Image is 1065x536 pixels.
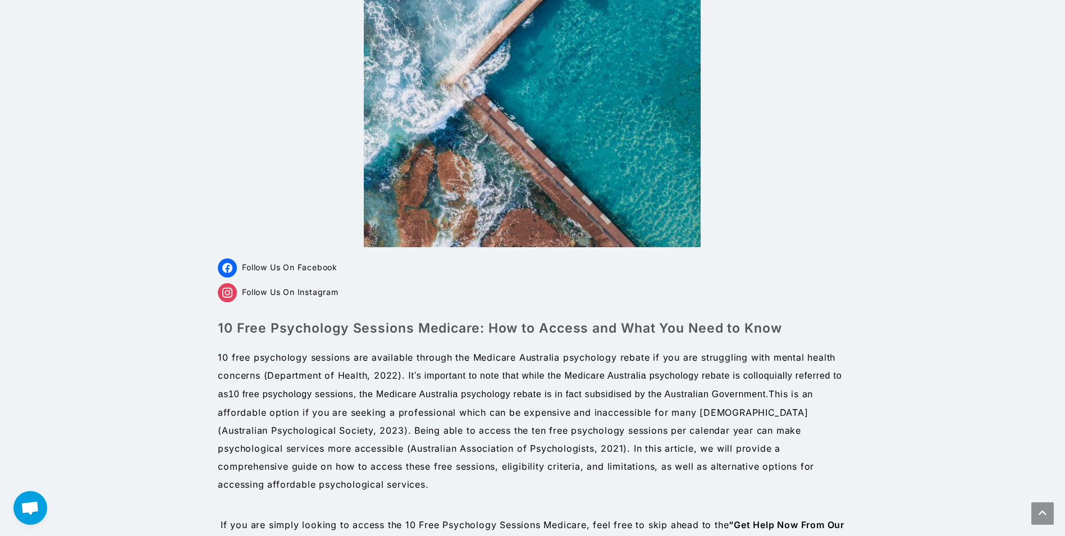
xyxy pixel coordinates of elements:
[218,262,337,272] a: Follow Us On Facebook
[218,319,847,337] h1: 10 Free Psychology Sessions Medicare: How to Access and What You Need to Know
[1031,502,1054,525] a: Scroll to the top of the page
[218,388,813,436] span: This is an affordable option if you are seeking a professional which can be expensive and inacces...
[242,287,339,297] span: Follow Us On Instagram
[218,425,814,490] span: . Being able to access the ten free psychology sessions per calendar year can make psychological ...
[13,491,47,525] div: Open chat
[218,287,338,297] a: Follow Us On Instagram
[218,348,847,493] p: 10 free psychology sessions are available through the Medicare Australia psychology rebate if you...
[242,262,337,272] span: Follow Us On Facebook
[222,425,408,436] span: Australian Psychological Society, 2023)
[218,371,842,399] span: It’s important to note that while the Medicare Australia psychology rebate is colloquially referr...
[228,389,769,399] span: 10 free psychology sessions, the Medicare Australia psychology rebate is in fact subsidised by th...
